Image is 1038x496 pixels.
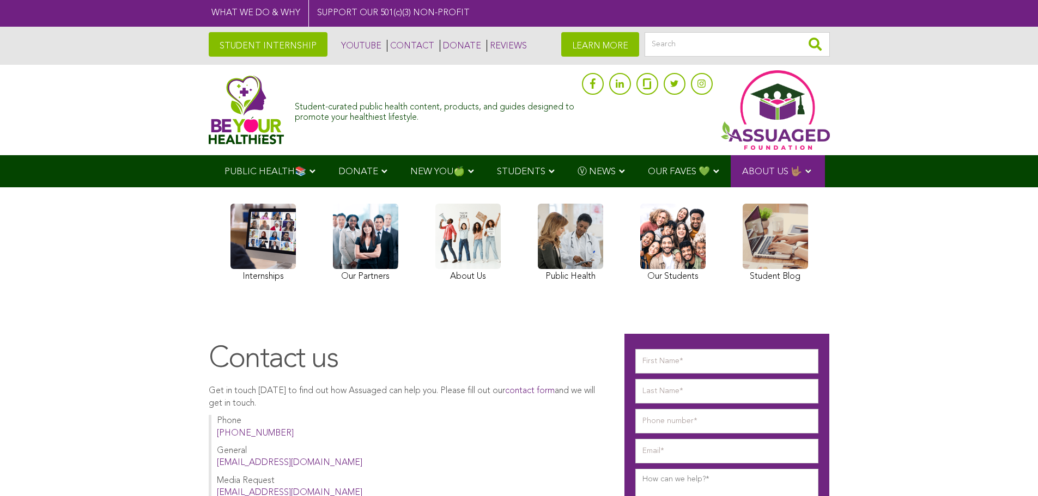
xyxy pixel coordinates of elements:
span: DONATE [338,167,378,176]
img: glassdoor [643,78,651,89]
h1: Contact us [209,342,603,377]
p: Phone [217,415,603,439]
img: Assuaged [209,75,284,144]
span: OUR FAVES 💚 [648,167,710,176]
input: Email* [635,439,818,463]
img: Assuaged App [721,70,830,150]
a: CONTACT [387,40,434,52]
p: General [217,445,603,469]
div: Student-curated public health content, products, and guides designed to promote your healthiest l... [295,97,576,123]
p: Get in touch [DATE] to find out how Assuaged can help you. Please fill out our and we will get in... [209,385,603,409]
a: STUDENT INTERNSHIP [209,32,327,57]
span: STUDENTS [497,167,545,176]
a: LEARN MORE [561,32,639,57]
a: contact form [505,387,555,395]
a: REVIEWS [487,40,527,52]
span: Ⓥ NEWS [578,167,616,176]
a: DONATE [440,40,481,52]
span: ABOUT US 🤟🏽 [742,167,802,176]
a: [EMAIL_ADDRESS][DOMAIN_NAME] [217,458,362,467]
div: Navigation Menu [209,155,830,187]
span: NEW YOU🍏 [410,167,465,176]
input: First Name* [635,349,818,373]
input: Phone number* [635,409,818,433]
input: Search [645,32,830,57]
a: [PHONE_NUMBER] [217,429,294,438]
a: YOUTUBE [338,40,381,52]
input: Last Name* [635,379,818,403]
span: PUBLIC HEALTH📚 [224,167,306,176]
